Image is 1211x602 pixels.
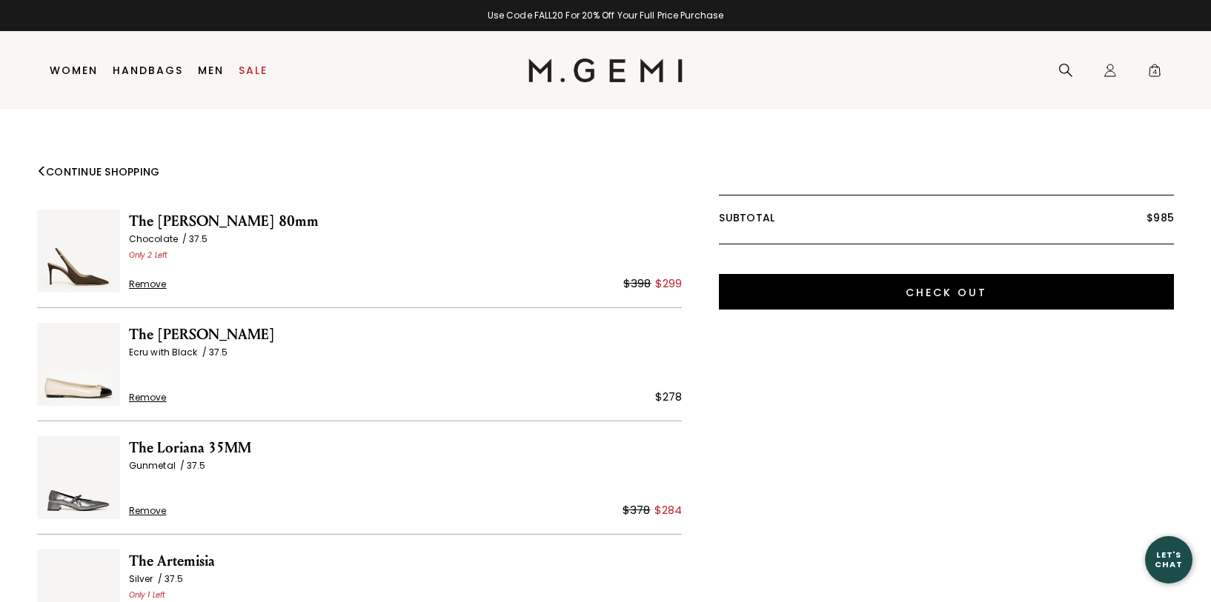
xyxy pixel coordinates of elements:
span: Remove [129,278,167,290]
div: $398 [623,275,651,292]
img: link to continue shopping [37,167,46,175]
span: The Loriana 35MM [129,436,682,460]
div: Let's Chat [1145,550,1192,569]
div: $299 [655,275,682,292]
a: Women [50,64,98,76]
span: The [PERSON_NAME] [129,323,682,347]
span: Only 2 Left [129,250,167,261]
input: Check Out [719,274,1174,310]
img: The Rosa [37,323,120,406]
span: Gunmetal [129,459,187,472]
a: Sale [239,64,268,76]
img: The Valeria 80mm [37,210,120,292]
span: The Artemisia [129,549,682,573]
div: $378 [623,501,650,519]
span: 4 [1147,66,1162,81]
span: 37.5 [187,459,205,472]
span: 37.5 [165,572,183,585]
span: $985 [1147,210,1174,225]
a: Handbags [113,64,183,76]
span: Chocolate [129,233,189,245]
a: Men [198,64,224,76]
div: $284 [654,501,682,519]
span: Remove [129,505,167,517]
a: Continue Shopping [37,164,159,179]
span: Ecru with Black [129,346,209,358]
span: Silver [129,572,165,585]
span: Only 1 Left [129,589,165,601]
span: 37.5 [189,233,208,245]
span: Subtotal [719,210,774,225]
div: $278 [655,388,682,406]
img: The Loriana 35MM [37,436,120,519]
span: The [PERSON_NAME] 80mm [129,210,682,233]
span: 37.5 [209,346,228,358]
span: Remove [129,392,167,404]
img: M.Gemi [528,58,683,82]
